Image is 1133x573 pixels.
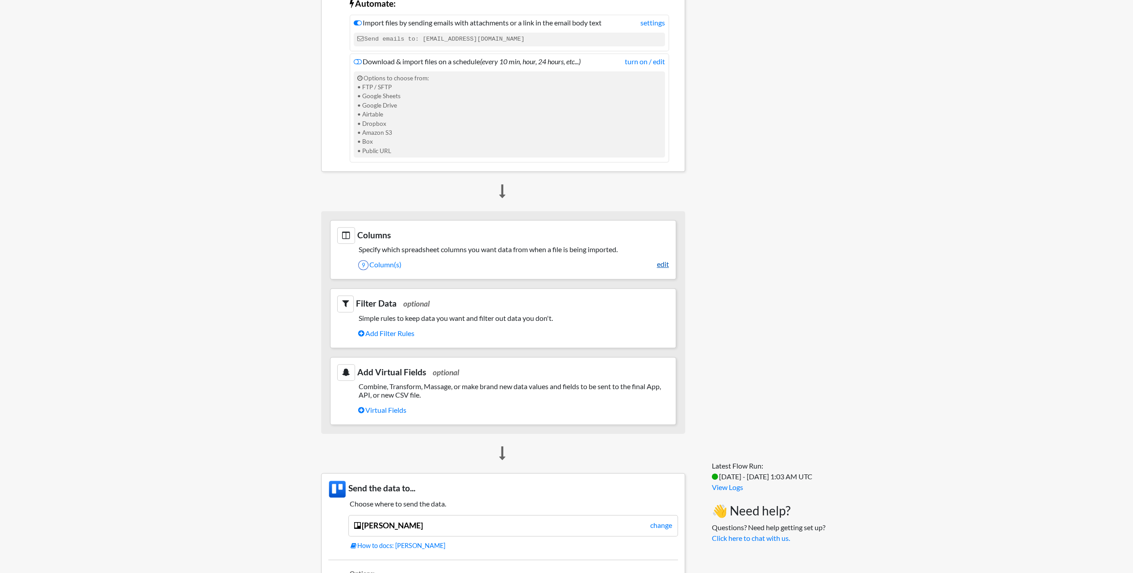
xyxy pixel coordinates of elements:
img: Trello [328,480,346,498]
h3: Columns [337,227,669,244]
a: Click here to chat with us. [712,534,790,542]
h3: Send the data to... [328,480,678,498]
div: Options to choose from: • FTP / SFTP • Google Sheets • Google Drive • Airtable • Dropbox • Amazon... [354,71,665,158]
a: turn on / edit [625,56,665,67]
p: Questions? Need help getting set up? [712,522,825,544]
h5: Choose where to send the data. [328,499,678,508]
h5: Combine, Transform, Massage, or make brand new data values and fields to be sent to the final App... [337,382,669,399]
li: Download & import files on a schedule [350,54,669,163]
a: Add Filter Rules [358,326,669,341]
a: Virtual Fields [358,403,669,418]
iframe: Drift Widget Chat Controller [1088,528,1122,562]
a: settings [640,17,665,28]
span: optional [433,368,459,377]
a: [PERSON_NAME] [354,521,423,530]
a: 9Column(s) [358,257,669,272]
h3: Add Virtual Fields [337,364,669,381]
a: View Logs [712,483,743,491]
h5: Specify which spreadsheet columns you want data from when a file is being imported. [337,245,669,253]
code: Send emails to: [EMAIL_ADDRESS][DOMAIN_NAME] [354,33,665,46]
h5: Simple rules to keep data you want and filter out data you don't. [337,314,669,322]
h3: Filter Data [337,295,669,312]
span: 9 [358,260,368,270]
a: How to docs: [PERSON_NAME] [351,541,678,551]
a: edit [657,259,669,270]
h3: 👋 Need help? [712,503,825,519]
li: Import files by sending emails with attachments or a link in the email body text [350,15,669,51]
a: change [650,520,672,531]
span: Latest Flow Run: [DATE] - [DATE] 1:03 AM UTC [712,461,812,481]
i: (every 10 min, hour, 24 hours, etc...) [480,57,581,66]
span: optional [403,299,430,308]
